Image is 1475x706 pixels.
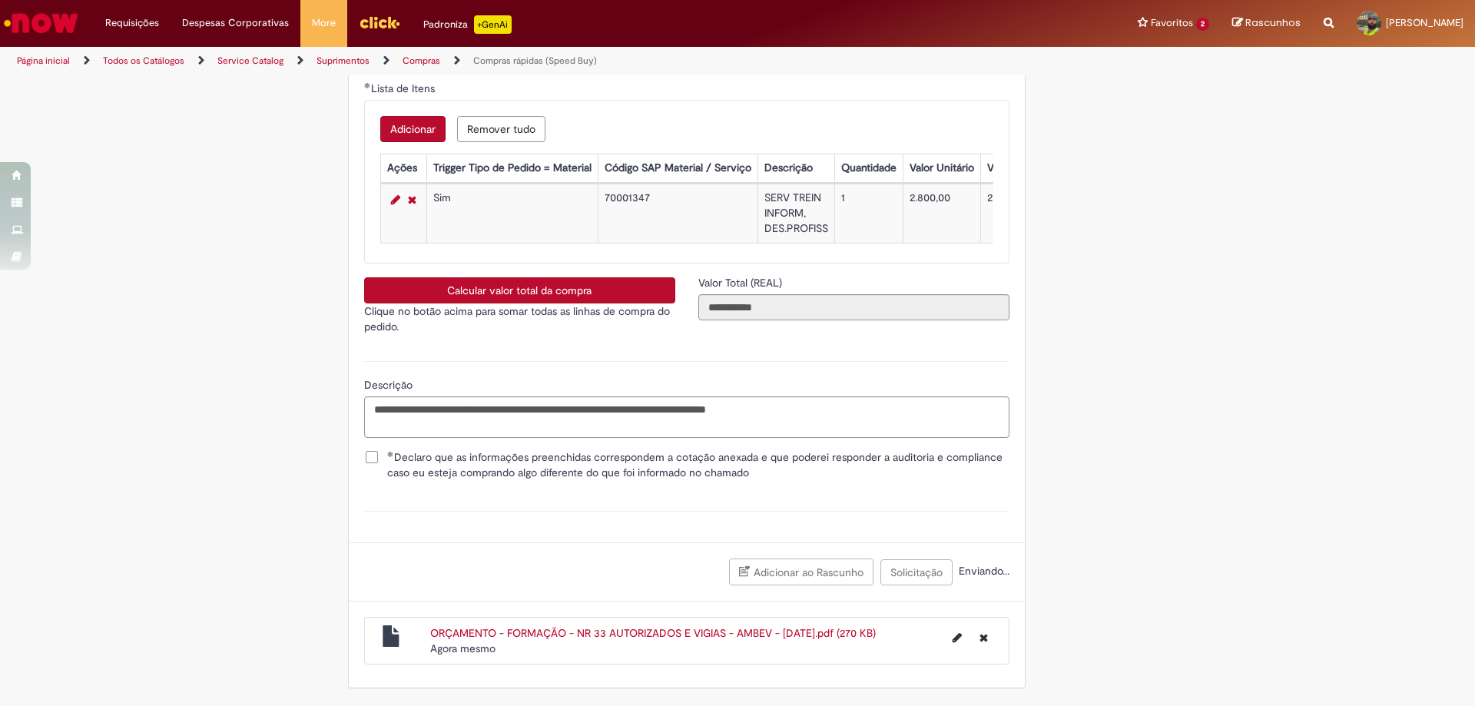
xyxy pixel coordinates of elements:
img: ServiceNow [2,8,81,38]
a: Compras rápidas (Speed Buy) [473,55,597,67]
p: Clique no botão acima para somar todas as linhas de compra do pedido. [364,303,675,334]
span: Somente leitura - Valor Total (REAL) [698,276,785,290]
span: Descrição [364,378,416,392]
label: Somente leitura - Valor Total (REAL) [698,275,785,290]
div: Padroniza [423,15,512,34]
span: Obrigatório Preenchido [387,451,394,457]
td: 2.800,00 [903,184,980,244]
button: Editar nome de arquivo ORÇAMENTO - FORMAÇÃO - NR 33 AUTORIZADOS E VIGIAS - AMBEV - 08.08.25.pdf [943,625,971,650]
span: 2 [1196,18,1209,31]
td: Sim [426,184,598,244]
img: click_logo_yellow_360x200.png [359,11,400,34]
th: Ações [380,154,426,183]
button: Excluir ORÇAMENTO - FORMAÇÃO - NR 33 AUTORIZADOS E VIGIAS - AMBEV - 08.08.25.pdf [970,625,997,650]
td: 2.800,00 [980,184,1079,244]
a: Remover linha 1 [404,191,420,209]
span: Agora mesmo [430,641,496,655]
td: 70001347 [598,184,757,244]
th: Quantidade [834,154,903,183]
a: Todos os Catálogos [103,55,184,67]
a: Service Catalog [217,55,283,67]
td: 1 [834,184,903,244]
span: Requisições [105,15,159,31]
th: Valor Unitário [903,154,980,183]
span: Favoritos [1151,15,1193,31]
textarea: Descrição [364,396,1009,438]
span: More [312,15,336,31]
a: Página inicial [17,55,70,67]
time: 27/08/2025 17:48:17 [430,641,496,655]
span: Declaro que as informações preenchidas correspondem a cotação anexada e que poderei responder a a... [387,449,1009,480]
td: SERV TREIN INFORM, DES.PROFISS [757,184,834,244]
p: +GenAi [474,15,512,34]
span: Lista de Itens [371,81,438,95]
button: Calcular valor total da compra [364,277,675,303]
a: Compras [403,55,440,67]
input: Valor Total (REAL) [698,294,1009,320]
span: Rascunhos [1245,15,1301,30]
a: Suprimentos [317,55,370,67]
ul: Trilhas de página [12,47,972,75]
button: Remove all rows for Lista de Itens [457,116,545,142]
span: Enviando... [956,564,1009,578]
span: Obrigatório Preenchido [364,82,371,88]
a: Rascunhos [1232,16,1301,31]
span: [PERSON_NAME] [1386,16,1463,29]
button: Add a row for Lista de Itens [380,116,446,142]
span: Despesas Corporativas [182,15,289,31]
th: Valor Total Moeda [980,154,1079,183]
th: Descrição [757,154,834,183]
th: Trigger Tipo de Pedido = Material [426,154,598,183]
a: ORÇAMENTO - FORMAÇÃO - NR 33 AUTORIZADOS E VIGIAS - AMBEV - [DATE].pdf (270 KB) [430,626,876,640]
th: Código SAP Material / Serviço [598,154,757,183]
a: Editar Linha 1 [387,191,404,209]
